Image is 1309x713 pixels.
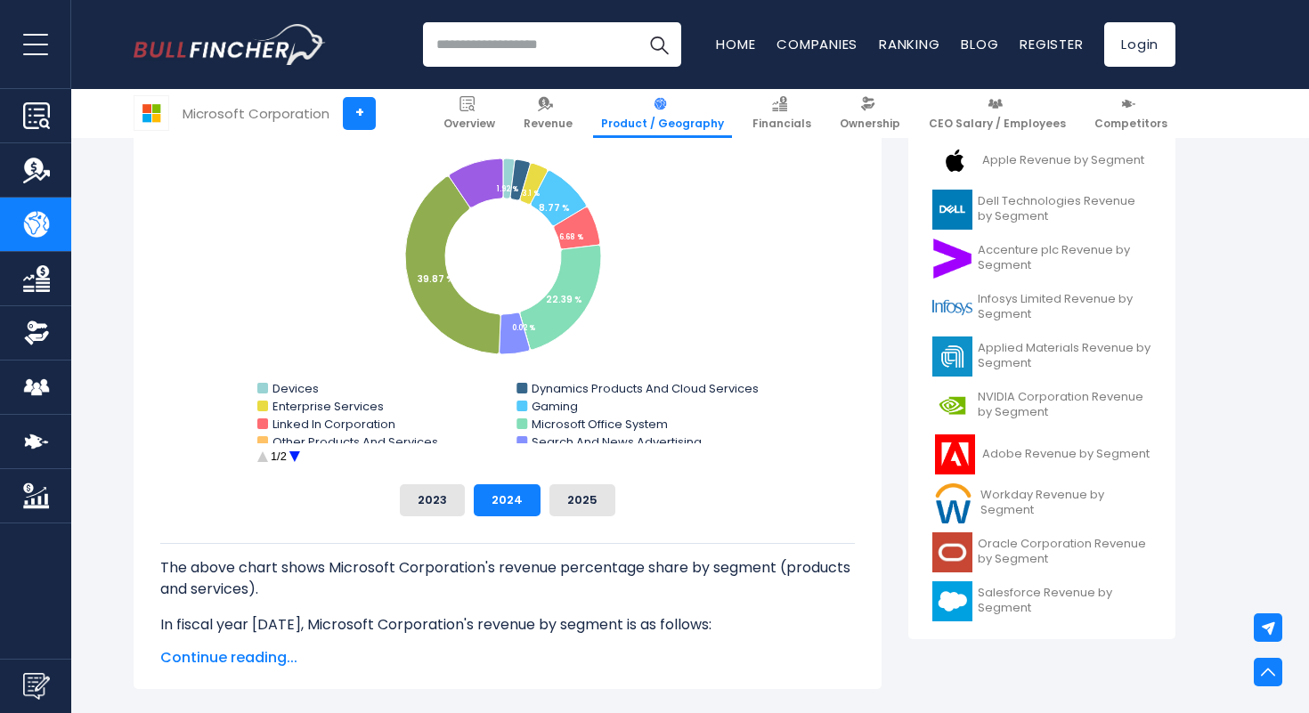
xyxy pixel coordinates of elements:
span: Infosys Limited Revenue by Segment [978,292,1151,322]
a: Blog [961,35,998,53]
img: CRM logo [932,581,972,621]
a: Workday Revenue by Segment [922,479,1162,528]
span: Dell Technologies Revenue by Segment [978,194,1151,224]
img: ADBE logo [932,434,977,474]
img: ACN logo [932,239,972,279]
text: Other Products And Services [272,433,438,450]
tspan: 0.02 % [512,323,535,333]
tspan: 39.87 % [418,272,454,286]
span: Accenture plc Revenue by Segment [978,243,1151,273]
a: Competitors [1086,89,1175,138]
button: 2023 [400,484,465,516]
a: Oracle Corporation Revenue by Segment [922,528,1162,577]
a: Dell Technologies Revenue by Segment [922,185,1162,234]
a: Revenue [516,89,581,138]
div: Microsoft Corporation [183,103,329,124]
span: Oracle Corporation Revenue by Segment [978,537,1151,567]
button: 2024 [474,484,541,516]
text: Enterprise Services [272,398,384,415]
img: AMAT logo [932,336,972,377]
img: Ownership [23,320,50,346]
text: Search And News Advertising [532,433,702,450]
img: DELL logo [932,190,972,230]
span: NVIDIA Corporation Revenue by Segment [978,390,1151,420]
a: Product / Geography [593,89,732,138]
span: Continue reading... [160,647,855,668]
a: Go to homepage [134,24,325,65]
img: ORCL logo [932,532,972,572]
text: Linked In Corporation [272,416,395,433]
span: Workday Revenue by Segment [980,488,1151,518]
text: Devices [272,380,319,397]
span: Revenue [524,117,573,131]
tspan: 8.77 % [539,201,570,215]
text: 1/2 [271,450,287,463]
img: AAPL logo [932,141,977,181]
a: Apple Revenue by Segment [922,136,1162,185]
a: + [343,97,376,130]
text: Microsoft Office System [532,416,668,433]
a: Companies [776,35,858,53]
tspan: 22.39 % [546,293,582,306]
tspan: 6.68 % [559,232,583,242]
span: CEO Salary / Employees [929,117,1066,131]
img: MSFT logo [134,96,168,130]
a: Salesforce Revenue by Segment [922,577,1162,626]
a: Financials [744,89,819,138]
span: Product / Geography [601,117,724,131]
text: Dynamics Products And Cloud Services [532,380,759,397]
button: 2025 [549,484,615,516]
a: Ranking [879,35,939,53]
span: Adobe Revenue by Segment [982,447,1150,462]
img: WDAY logo [932,483,975,523]
img: INFY logo [932,288,972,328]
a: Login [1104,22,1175,67]
span: Applied Materials Revenue by Segment [978,341,1151,371]
a: NVIDIA Corporation Revenue by Segment [922,381,1162,430]
span: Overview [443,117,495,131]
svg: Microsoft Corporation's Revenue Share by Segment [160,114,855,470]
span: Financials [752,117,811,131]
span: Ownership [840,117,900,131]
a: Home [716,35,755,53]
tspan: 1.92 % [497,184,518,194]
p: In fiscal year [DATE], Microsoft Corporation's revenue by segment is as follows: [160,614,855,636]
text: Gaming [532,398,578,415]
span: Competitors [1094,117,1167,131]
a: Applied Materials Revenue by Segment [922,332,1162,381]
img: Bullfincher logo [134,24,326,65]
span: Apple Revenue by Segment [982,153,1144,168]
span: Salesforce Revenue by Segment [978,586,1151,616]
img: NVDA logo [932,385,972,425]
tspan: 3.1 % [522,189,540,199]
a: Accenture plc Revenue by Segment [922,234,1162,283]
a: Overview [435,89,503,138]
a: Ownership [832,89,908,138]
a: Register [1020,35,1083,53]
a: Adobe Revenue by Segment [922,430,1162,479]
button: Search [637,22,681,67]
a: CEO Salary / Employees [921,89,1074,138]
a: Infosys Limited Revenue by Segment [922,283,1162,332]
p: The above chart shows Microsoft Corporation's revenue percentage share by segment (products and s... [160,557,855,600]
